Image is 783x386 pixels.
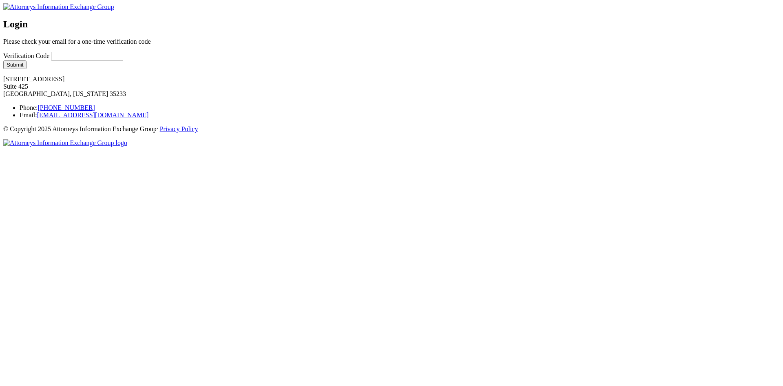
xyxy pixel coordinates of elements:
span: · [157,125,158,132]
a: [PHONE_NUMBER] [38,104,95,111]
label: Verification Code [3,52,49,59]
li: Phone: [20,104,780,112]
p: [STREET_ADDRESS] Suite 425 [GEOGRAPHIC_DATA], [US_STATE] 35233 [3,76,780,98]
button: Submit [3,60,27,69]
p: © Copyright 2025 Attorneys Information Exchange Group [3,125,780,133]
h2: Login [3,19,780,30]
p: Please check your email for a one-time verification code [3,38,166,45]
a: Privacy Policy [160,125,198,132]
img: Attorneys Information Exchange Group logo [3,139,127,147]
img: Attorneys Information Exchange Group [3,3,114,11]
a: [EMAIL_ADDRESS][DOMAIN_NAME] [37,112,149,118]
li: Email: [20,112,780,119]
